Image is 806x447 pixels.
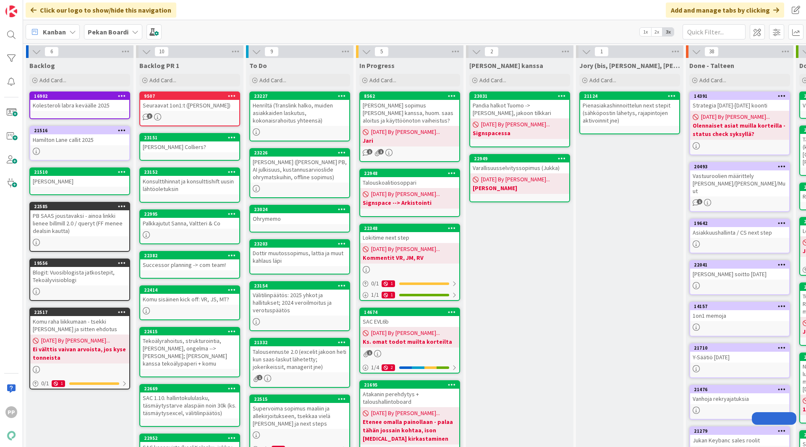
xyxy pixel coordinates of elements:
div: 22515 [250,395,349,403]
span: Add Card... [39,76,66,84]
div: 23227 [254,93,349,99]
b: Pekan Boardi [88,28,128,36]
div: 22948 [364,170,459,176]
div: 22952 [140,434,239,442]
div: 20493Vastuuroolien määrittely [PERSON_NAME]/[PERSON_NAME]/Muut [690,163,789,196]
div: 22949 [470,155,569,162]
div: 22041[PERSON_NAME] soitto [DATE] [690,261,789,280]
div: Talousennuste 2.0 (excelit jakoon heti kun saas-laskut lähetetty; jokerikeissit, managerit jne) [250,346,349,372]
span: 10 [154,47,169,57]
a: 14674SAC EVL6b[DATE] By [PERSON_NAME]...Ks. omat todot muilta korteilta1/42 [359,308,460,374]
div: Ohrymemo [250,213,349,224]
div: 14391Strategia [DATE]-[DATE] koonti [690,92,789,111]
b: Ei välttis vaivan arvoista, jos kyse tonneista [33,345,127,362]
div: 22414 [144,287,239,293]
div: Pienasiakashinnoittelun next stepit (sähköpostin lähetys, rajapintojen aktivoinnit jne) [580,100,679,126]
div: 21332 [250,339,349,346]
div: PB SAAS joustavaksi - ainoa linkki lienee billmill 2.0 / queryt (FF menee dealsin kautta) [30,210,129,236]
span: Jory (bis, kenno, bohr) [579,61,680,70]
div: 19642Asiakkuushallinta / CS next step [690,220,789,238]
div: Lokitime next step [360,232,459,243]
div: 19642 [690,220,789,227]
div: Komu sisäinen kick off: VR, JS, MT? [140,294,239,305]
div: 19556Blogit: Vuosiblogista jatkostepit, Tekoälyvisioblogi [30,259,129,285]
a: 22948Talouskoalitiosoppari[DATE] By [PERSON_NAME]...Signspace --> Arkistointi [359,169,460,217]
div: 22515 [254,396,349,402]
a: 14391Strategia [DATE]-[DATE] koonti[DATE] By [PERSON_NAME]...Olennaiset asiat muilla korteilla - ... [689,91,790,155]
div: 22949Varallisuusselvityssopimus (Jukka) [470,155,569,173]
div: [PERSON_NAME] ([PERSON_NAME] PB, AI julkisuus, kustannusarvioslide ohrymatskuihin, offline sopimus) [250,157,349,183]
span: Backlog [29,61,55,70]
div: 23227 [250,92,349,100]
span: Add Card... [259,76,286,84]
div: [PERSON_NAME] [30,176,129,187]
div: 19556 [34,260,129,266]
div: 22949 [474,156,569,162]
div: 23151 [140,134,239,141]
div: 8562 [364,93,459,99]
div: 22382Successor planning -> com team! [140,252,239,270]
div: Supervoima sopimus maaliin ja allekirjoitukseen, tsekkaa vielä [PERSON_NAME] ja next steps [250,403,349,429]
span: 2 [484,47,499,57]
div: 23024 [250,206,349,213]
a: 21124Pienasiakashinnoittelun next stepit (sähköpostin lähetys, rajapintojen aktivoinnit jne) [579,91,680,134]
div: 0/11 [30,378,129,389]
div: 19642 [694,220,789,226]
div: 22517 [34,309,129,315]
b: Ks. omat todot muilta korteilta [363,337,457,346]
div: 23154 [250,282,349,290]
div: Konsulttihinnat ja konsulttishift uusin lähtöoletuksin [140,176,239,194]
div: 22952 [144,435,239,441]
div: 21124 [584,93,679,99]
div: 21279Jukan Keybanc sales roolit [690,427,789,446]
div: 21695Atakanin perehdytys + taloushallintoboard [360,381,459,407]
span: [DATE] By [PERSON_NAME]... [481,175,550,184]
div: 22348 [364,225,459,231]
a: 21516Hamilton Lane callit 2025 [29,126,130,161]
div: 21695 [360,381,459,389]
b: Etenee omalla painollaan - palaa tähän jossain kohtaa, ison [MEDICAL_DATA] kirkastaminen [363,418,457,443]
div: 22517 [30,308,129,316]
span: [DATE] By [PERSON_NAME]... [41,336,110,345]
div: 16902 [30,92,129,100]
div: Talouskoalitiosoppari [360,177,459,188]
span: Add Card... [369,76,396,84]
a: 22517Komu raha liikkumaan - tsekki [PERSON_NAME] ja sitten ehdotus[DATE] By [PERSON_NAME]...Ei vä... [29,308,130,389]
div: 23154Välitilinpäätös: 2025 yhkot ja hallitukset; 2024 veroilmoitus ja verotuspäätös [250,282,349,316]
span: 1 [257,375,262,380]
div: 22669 [144,386,239,392]
div: 22348 [360,225,459,232]
span: 1 [367,149,372,154]
div: 23024 [254,207,349,212]
div: 21332 [254,340,349,345]
div: 21516 [34,128,129,133]
span: Add Card... [149,76,176,84]
div: 22382 [140,252,239,259]
div: 23152 [144,169,239,175]
b: Olennaiset asiat muilla korteilla - status check syksyllä? [693,121,787,138]
div: 21332Talousennuste 2.0 (excelit jakoon heti kun saas-laskut lähetetty; jokerikeissit, managerit jne) [250,339,349,372]
span: 3x [662,28,674,36]
b: [PERSON_NAME] [473,184,567,192]
div: Tekoälyrahoitus, strukturointia, [PERSON_NAME], ongelma --> [PERSON_NAME]; [PERSON_NAME] kanssa t... [140,335,239,369]
img: avatar [5,430,17,442]
span: 1 / 4 [371,363,379,372]
div: 23151[PERSON_NAME] Colliers? [140,134,239,152]
div: 14674 [364,309,459,315]
div: [PERSON_NAME] Colliers? [140,141,239,152]
a: 22382Successor planning -> com team! [139,251,240,279]
div: Dottir muutossopimus, lattia ja muut kahlaus läpi [250,248,349,266]
div: 21124 [580,92,679,100]
span: 0 / 1 [41,379,49,388]
span: 3 [147,113,152,119]
div: 20493 [690,163,789,170]
div: 21516 [30,127,129,134]
div: Komu raha liikkumaan - tsekki [PERSON_NAME] ja sitten ehdotus [30,316,129,335]
div: 16902 [34,93,129,99]
div: 23152 [140,168,239,176]
a: 21332Talousennuste 2.0 (excelit jakoon heti kun saas-laskut lähetetty; jokerikeissit, managerit jne) [249,338,350,388]
div: 23226 [254,150,349,156]
div: 23024Ohrymemo [250,206,349,224]
div: 14157 [690,303,789,310]
a: 23226[PERSON_NAME] ([PERSON_NAME] PB, AI julkisuus, kustannusarvioslide ohrymatskuihin, offline s... [249,148,350,198]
